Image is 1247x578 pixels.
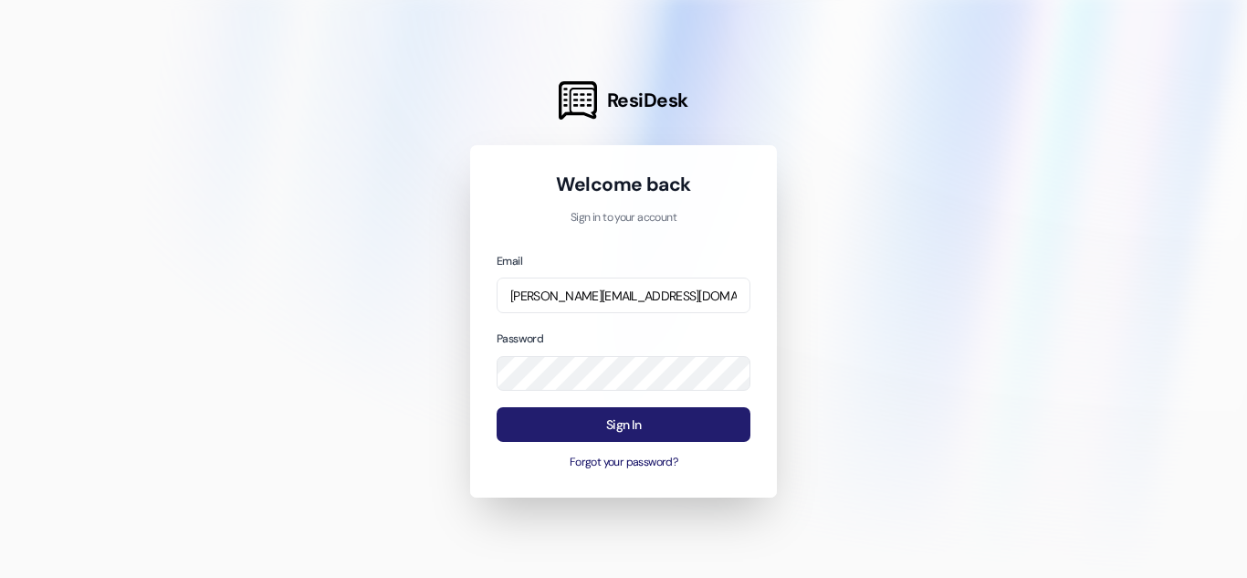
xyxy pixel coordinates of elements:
[497,278,750,313] input: name@example.com
[497,331,543,346] label: Password
[497,407,750,443] button: Sign In
[607,88,688,113] span: ResiDesk
[559,81,597,120] img: ResiDesk Logo
[497,172,750,197] h1: Welcome back
[497,210,750,226] p: Sign in to your account
[497,455,750,471] button: Forgot your password?
[497,254,522,268] label: Email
